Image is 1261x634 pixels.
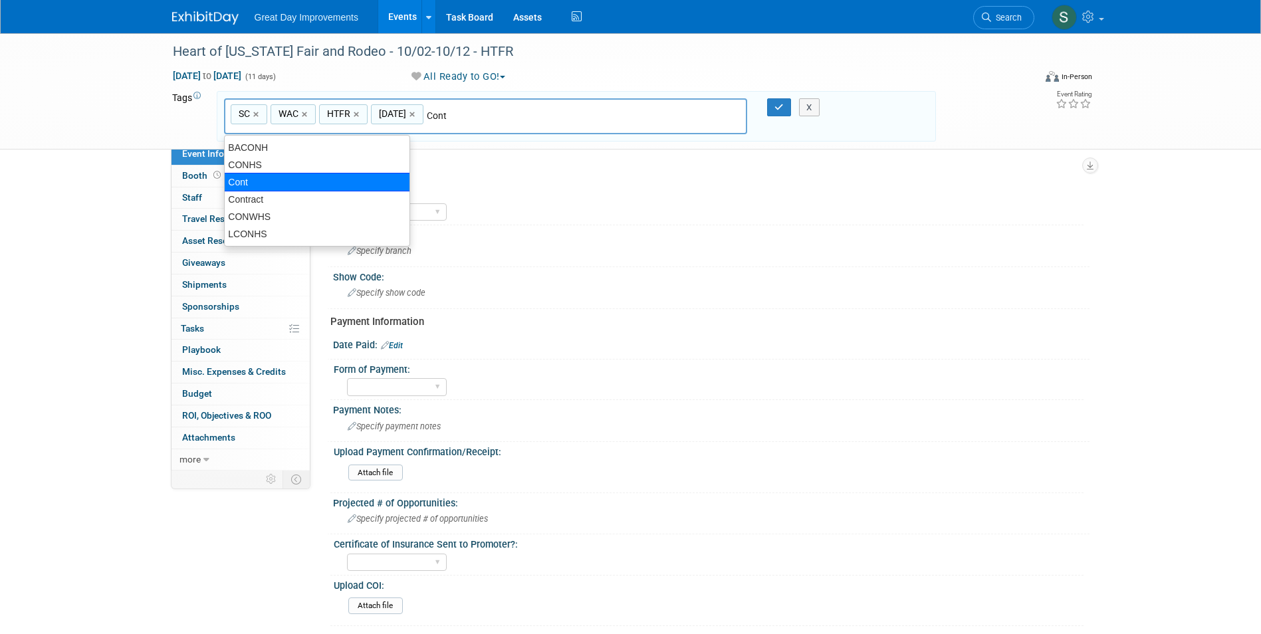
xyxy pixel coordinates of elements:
[172,144,310,165] a: Event Information
[376,107,406,120] span: [DATE]
[182,410,271,421] span: ROI, Objectives & ROO
[172,318,310,340] a: Tasks
[225,225,409,243] div: LCONHS
[172,209,310,230] a: Travel Reservations
[172,449,310,471] a: more
[182,148,257,159] span: Event Information
[224,173,410,191] div: Cont
[179,454,201,465] span: more
[333,225,1089,242] div: Branch:
[334,576,1084,592] div: Upload COI:
[172,274,310,296] a: Shipments
[1061,72,1092,82] div: In-Person
[991,13,1022,23] span: Search
[799,98,820,117] button: X
[330,164,1080,178] div: Event Information
[172,362,310,383] a: Misc. Expenses & Credits
[381,341,403,350] a: Edit
[334,360,1084,376] div: Form of Payment:
[201,70,213,81] span: to
[973,6,1034,29] a: Search
[407,70,511,84] button: All Ready to GO!
[172,187,310,209] a: Staff
[253,107,262,122] a: ×
[334,534,1084,551] div: Certificate of Insurance Sent to Promoter?:
[172,91,205,142] td: Tags
[225,208,409,225] div: CONWHS
[182,192,202,203] span: Staff
[182,432,235,443] span: Attachments
[172,11,239,25] img: ExhibitDay
[236,107,250,120] span: SC
[324,107,350,120] span: HTFR
[225,139,409,156] div: BACONH
[255,12,358,23] span: Great Day Improvements
[1046,71,1059,82] img: Format-Inperson.png
[283,471,310,488] td: Toggle Event Tabs
[182,301,239,312] span: Sponsorships
[333,335,1089,352] div: Date Paid:
[172,70,242,82] span: [DATE] [DATE]
[956,69,1093,89] div: Event Format
[333,493,1089,510] div: Projected # of Opportunities:
[354,107,362,122] a: ×
[348,514,488,524] span: Specify projected # of opportunities
[182,279,227,290] span: Shipments
[1056,91,1091,98] div: Event Rating
[211,170,223,180] span: Booth not reserved yet
[182,257,225,268] span: Giveaways
[348,288,425,298] span: Specify show code
[172,253,310,274] a: Giveaways
[172,231,310,252] a: Asset Reservations
[409,107,418,122] a: ×
[182,388,212,399] span: Budget
[225,191,409,208] div: Contract
[172,296,310,318] a: Sponsorships
[172,427,310,449] a: Attachments
[172,165,310,187] a: Booth
[330,315,1080,329] div: Payment Information
[172,405,310,427] a: ROI, Objectives & ROO
[172,383,310,405] a: Budget
[333,267,1089,284] div: Show Code:
[333,400,1089,417] div: Payment Notes:
[182,235,261,246] span: Asset Reservations
[1052,5,1077,30] img: Sha'Nautica Sales
[334,442,1084,459] div: Upload Payment Confirmation/Receipt:
[181,323,204,334] span: Tasks
[182,213,263,224] span: Travel Reservations
[427,109,613,122] input: Type tag and hit enter
[334,184,1084,201] div: Region:
[244,72,276,81] span: (11 days)
[276,107,298,120] span: WAC
[348,246,411,256] span: Specify branch
[182,170,223,181] span: Booth
[168,40,1014,64] div: Heart of [US_STATE] Fair and Rodeo - 10/02-10/12 - HTFR
[348,421,441,431] span: Specify payment notes
[182,366,286,377] span: Misc. Expenses & Credits
[225,156,409,173] div: CONHS
[302,107,310,122] a: ×
[182,344,221,355] span: Playbook
[172,340,310,361] a: Playbook
[260,471,283,488] td: Personalize Event Tab Strip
